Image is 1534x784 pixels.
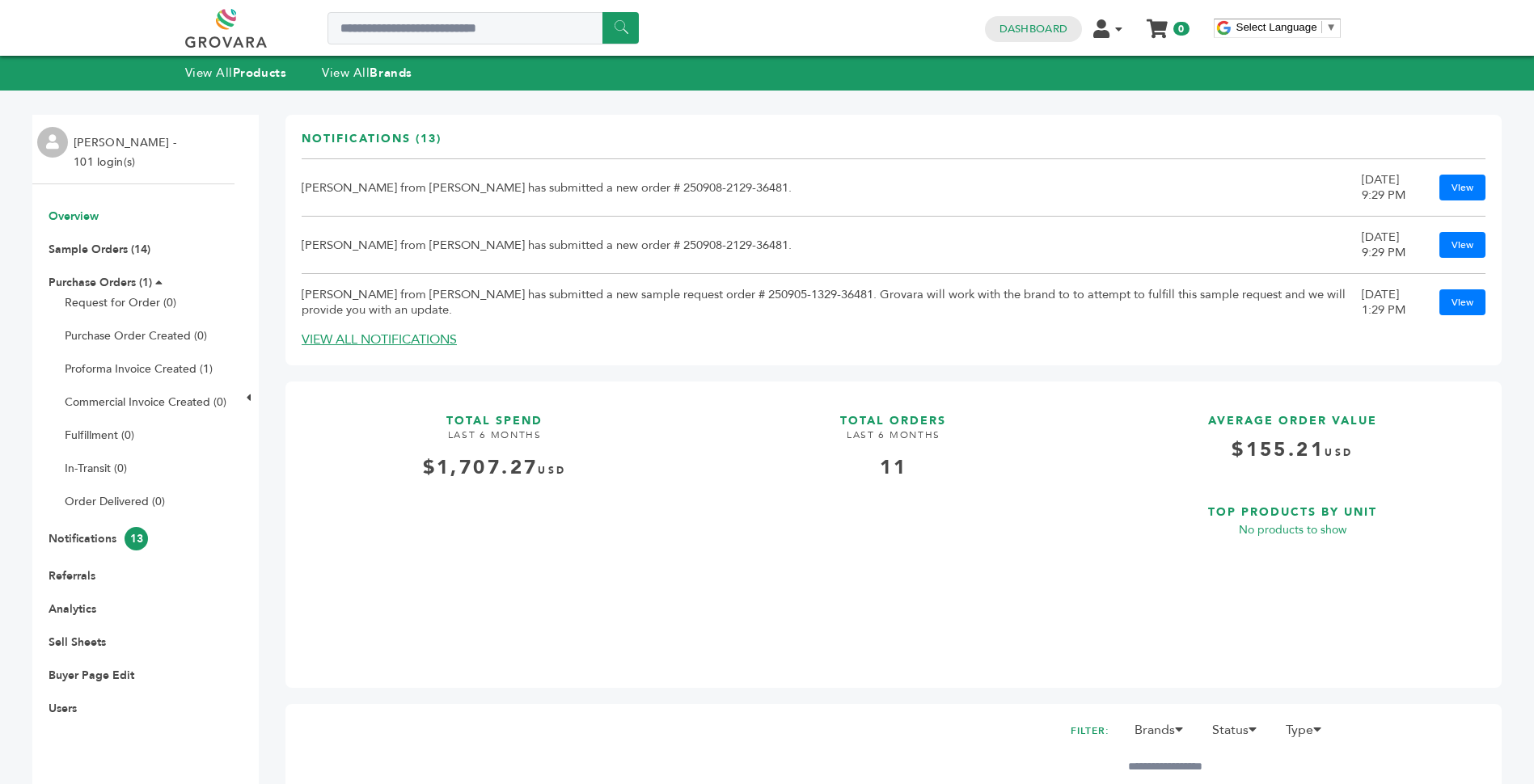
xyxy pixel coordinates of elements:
span: ▼ [1326,21,1337,33]
a: View [1439,289,1485,315]
h3: TOTAL ORDERS [700,398,1086,429]
div: $1,707.27 [302,454,687,482]
p: No products to show [1100,521,1485,540]
li: Brands [1126,720,1201,748]
a: View AllBrands [322,65,412,81]
strong: Brands [370,65,412,81]
li: Type [1278,720,1339,748]
h3: TOTAL SPEND [302,398,687,429]
a: Request for Order (0) [65,295,176,310]
a: Analytics [49,601,96,617]
td: [PERSON_NAME] from [PERSON_NAME] has submitted a new order # 250908-2129-36481. [302,159,1362,217]
h2: FILTER: [1071,720,1109,742]
a: View AllProducts [185,65,287,81]
a: Purchase Orders (1) [49,275,152,290]
a: Dashboard [999,22,1067,36]
h3: TOP PRODUCTS BY UNIT [1100,489,1485,521]
h3: AVERAGE ORDER VALUE [1100,398,1485,429]
a: Referrals [49,568,95,584]
span: USD [1325,446,1353,459]
a: Order Delivered (0) [65,494,165,509]
li: Status [1204,720,1274,748]
h4: LAST 6 MONTHS [700,428,1086,454]
a: In-Transit (0) [65,461,127,476]
a: Commercial Invoice Created (0) [65,394,226,410]
div: 11 [700,454,1086,482]
span: USD [538,464,566,477]
a: View [1439,175,1485,200]
a: Users [49,701,77,716]
div: [DATE] 9:29 PM [1362,172,1423,203]
td: [PERSON_NAME] from [PERSON_NAME] has submitted a new order # 250908-2129-36481. [302,217,1362,274]
h4: $155.21 [1100,436,1485,476]
a: Proforma Invoice Created (1) [65,361,213,377]
a: Purchase Order Created (0) [65,328,207,344]
input: Search a product or brand... [328,12,639,44]
a: VIEW ALL NOTIFICATIONS [302,331,457,348]
a: AVERAGE ORDER VALUE $155.21USD [1100,398,1485,476]
a: Notifications13 [49,531,148,546]
a: TOTAL SPEND LAST 6 MONTHS $1,707.27USD [302,398,687,660]
a: TOP PRODUCTS BY UNIT No products to show [1100,489,1485,659]
li: [PERSON_NAME] - 101 login(s) [74,133,180,172]
td: [PERSON_NAME] from [PERSON_NAME] has submitted a new sample request order # 250905-1329-36481. Gr... [302,274,1362,331]
a: Fulfillment (0) [65,428,134,443]
a: View [1439,232,1485,258]
strong: Products [233,65,286,81]
span: 13 [125,527,148,550]
a: Buyer Page Edit [49,668,134,683]
span: Select Language [1236,21,1317,33]
span: 0 [1173,22,1189,36]
h4: LAST 6 MONTHS [302,428,687,454]
a: Overview [49,209,99,224]
div: [DATE] 1:29 PM [1362,287,1423,318]
a: My Cart [1147,15,1166,32]
img: profile.png [37,127,68,158]
h3: Notifications (13) [302,131,442,159]
a: Sell Sheets [49,634,106,650]
a: TOTAL ORDERS LAST 6 MONTHS 11 [700,398,1086,660]
a: Sample Orders (14) [49,242,150,257]
div: [DATE] 9:29 PM [1362,230,1423,260]
a: Select Language​ [1236,21,1337,33]
span: ​ [1321,21,1322,33]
